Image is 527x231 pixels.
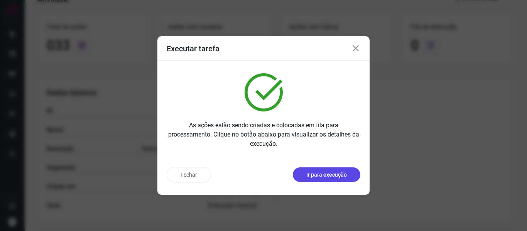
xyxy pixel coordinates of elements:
[293,167,360,182] button: Ir para execução
[245,73,283,111] img: verified.svg
[167,121,360,148] p: As ações estão sendo criadas e colocadas em fila para processamento. Clique no botão abaixo para ...
[167,167,211,182] button: Fechar
[167,44,220,53] h3: Executar tarefa
[306,171,347,179] p: Ir para execução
